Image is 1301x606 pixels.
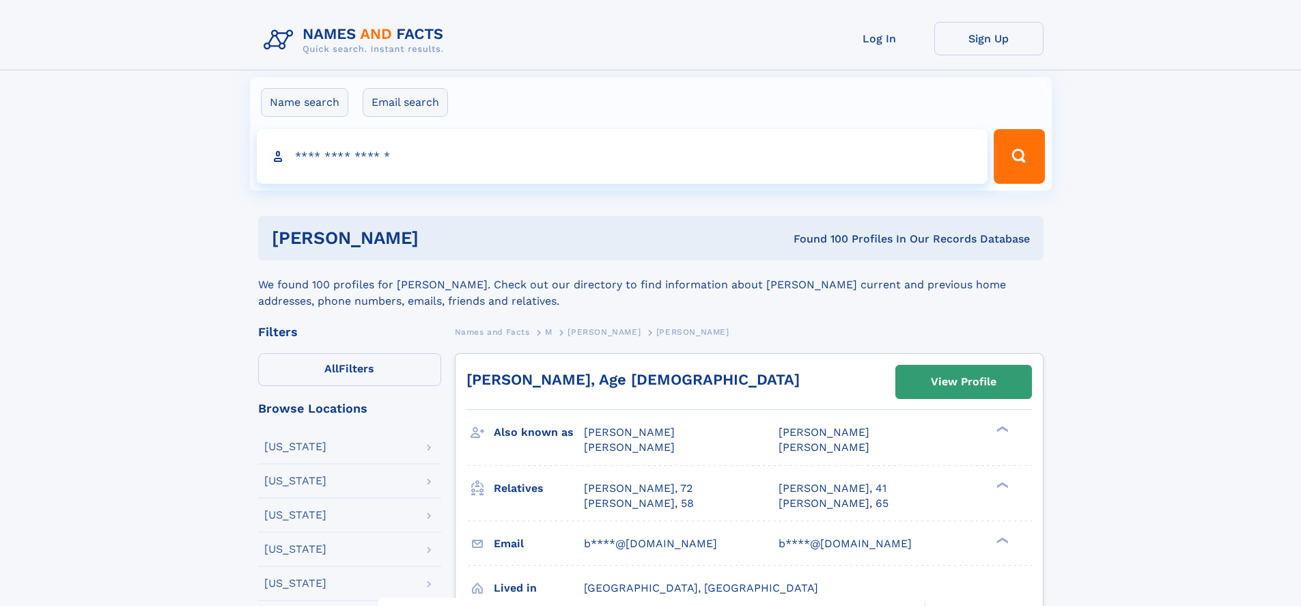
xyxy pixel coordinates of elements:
[934,22,1044,55] a: Sign Up
[494,532,584,555] h3: Email
[363,88,448,117] label: Email search
[606,232,1030,247] div: Found 100 Profiles In Our Records Database
[494,477,584,500] h3: Relatives
[993,480,1009,489] div: ❯
[993,425,1009,434] div: ❯
[568,323,641,340] a: [PERSON_NAME]
[584,581,818,594] span: [GEOGRAPHIC_DATA], [GEOGRAPHIC_DATA]
[568,327,641,337] span: [PERSON_NAME]
[779,426,869,439] span: [PERSON_NAME]
[324,362,339,375] span: All
[257,129,988,184] input: search input
[261,88,348,117] label: Name search
[825,22,934,55] a: Log In
[545,323,552,340] a: M
[494,577,584,600] h3: Lived in
[264,578,326,589] div: [US_STATE]
[264,544,326,555] div: [US_STATE]
[779,496,889,511] a: [PERSON_NAME], 65
[994,129,1044,184] button: Search Button
[272,230,606,247] h1: [PERSON_NAME]
[466,371,800,388] a: [PERSON_NAME], Age [DEMOGRAPHIC_DATA]
[258,402,441,415] div: Browse Locations
[545,327,552,337] span: M
[258,326,441,338] div: Filters
[656,327,729,337] span: [PERSON_NAME]
[779,481,886,496] a: [PERSON_NAME], 41
[584,481,693,496] a: [PERSON_NAME], 72
[264,510,326,521] div: [US_STATE]
[258,353,441,386] label: Filters
[931,366,996,398] div: View Profile
[264,441,326,452] div: [US_STATE]
[993,536,1009,545] div: ❯
[584,426,675,439] span: [PERSON_NAME]
[584,496,694,511] a: [PERSON_NAME], 58
[258,22,455,59] img: Logo Names and Facts
[584,441,675,454] span: [PERSON_NAME]
[494,421,584,444] h3: Also known as
[896,366,1031,398] a: View Profile
[779,441,869,454] span: [PERSON_NAME]
[455,323,530,340] a: Names and Facts
[264,476,326,486] div: [US_STATE]
[258,260,1044,309] div: We found 100 profiles for [PERSON_NAME]. Check out our directory to find information about [PERSO...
